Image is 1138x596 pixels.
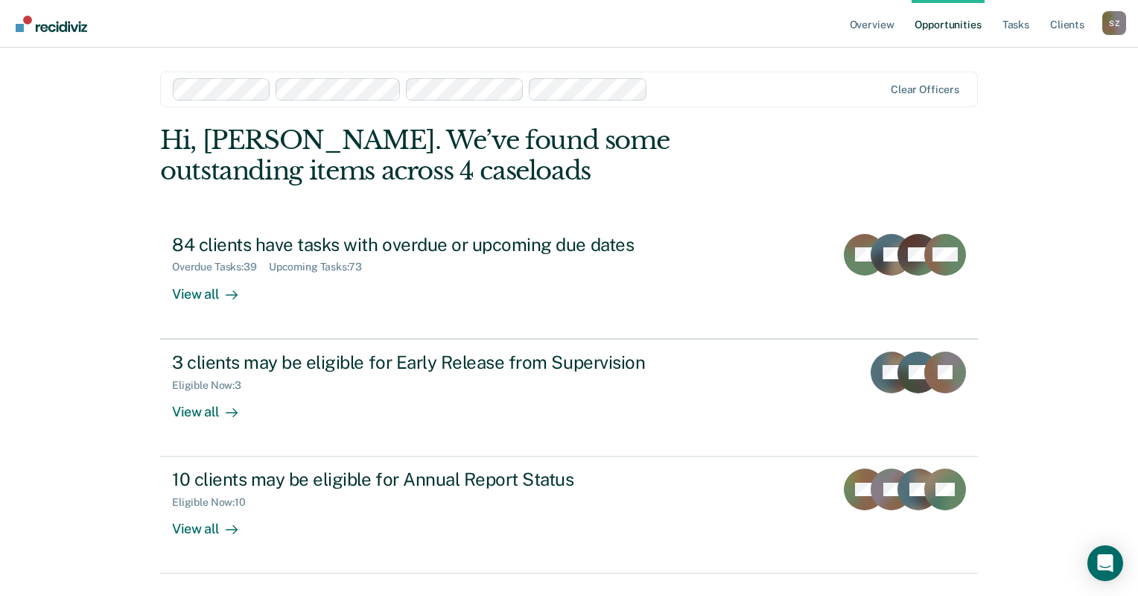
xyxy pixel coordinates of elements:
[269,261,374,273] div: Upcoming Tasks : 73
[1102,11,1126,35] div: S Z
[172,391,255,420] div: View all
[891,83,959,96] div: Clear officers
[172,261,269,273] div: Overdue Tasks : 39
[172,469,695,490] div: 10 clients may be eligible for Annual Report Status
[1102,11,1126,35] button: Profile dropdown button
[160,339,978,457] a: 3 clients may be eligible for Early Release from SupervisionEligible Now:3View all
[160,457,978,574] a: 10 clients may be eligible for Annual Report StatusEligible Now:10View all
[160,222,978,339] a: 84 clients have tasks with overdue or upcoming due datesOverdue Tasks:39Upcoming Tasks:73View all
[172,352,695,373] div: 3 clients may be eligible for Early Release from Supervision
[172,496,258,509] div: Eligible Now : 10
[1087,545,1123,581] div: Open Intercom Messenger
[160,125,814,186] div: Hi, [PERSON_NAME]. We’ve found some outstanding items across 4 caseloads
[172,509,255,538] div: View all
[172,379,253,392] div: Eligible Now : 3
[16,16,87,32] img: Recidiviz
[172,273,255,302] div: View all
[172,234,695,256] div: 84 clients have tasks with overdue or upcoming due dates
